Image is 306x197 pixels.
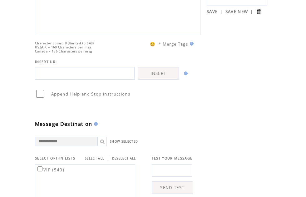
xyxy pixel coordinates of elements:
[110,140,138,144] a: SHOW SELECTED
[225,9,248,14] a: SAVE NEW
[220,9,223,14] span: |
[150,41,155,47] span: 😀
[36,167,64,173] label: VIP (540)
[35,60,58,64] span: INSERT URL
[207,9,218,14] a: SAVE
[35,45,91,49] span: US&UK = 160 Characters per msg
[182,71,188,75] img: help.gif
[256,8,262,14] input: Submit
[152,181,193,194] a: SEND TEST
[92,122,98,126] img: help.gif
[112,156,136,160] a: DESELECT ALL
[85,156,104,160] a: SELECT ALL
[152,156,193,160] span: TEST YOUR MESSAGE
[35,156,75,160] span: SELECT OPT-IN LISTS
[35,41,94,45] span: Character count: 0 (limited to 640)
[51,91,130,97] span: Append Help and Stop instructions
[35,49,92,53] span: Canada = 136 Characters per msg
[138,67,179,80] a: INSERT
[188,42,194,46] img: help.gif
[250,9,253,14] span: |
[107,155,109,161] span: |
[35,121,92,127] span: Message Destination
[37,166,42,171] input: VIP (540)
[159,41,188,47] span: * Merge Tags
